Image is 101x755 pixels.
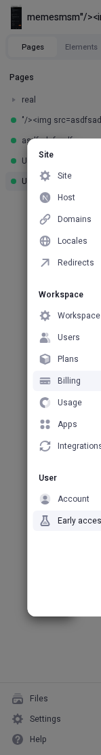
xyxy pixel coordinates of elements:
div: Locales [57,236,87,246]
div: Site [57,170,71,181]
div: Account [57,494,89,504]
div: Users [57,332,79,343]
div: Domains [57,214,91,225]
div: Billing [57,375,80,386]
div: Host [57,192,75,203]
div: Workspace [57,310,100,321]
div: Redirects [57,257,94,268]
div: Apps [57,419,77,430]
div: Plans [57,354,78,365]
div: Usage [57,397,81,408]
